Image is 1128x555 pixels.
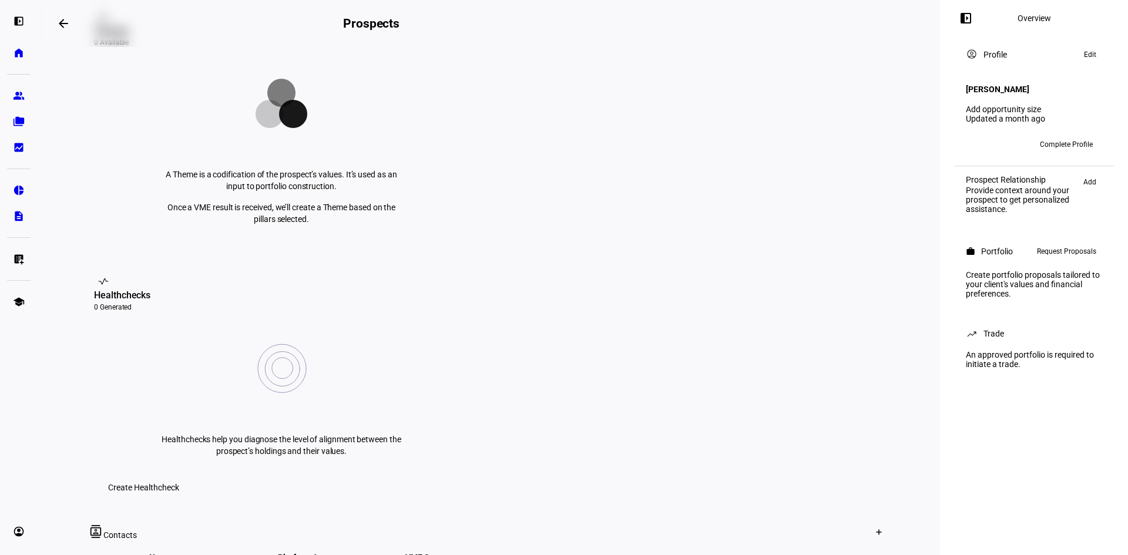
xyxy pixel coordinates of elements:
mat-icon: left_panel_open [959,11,973,25]
div: Create portfolio proposals tailored to your client's values and financial preferences. [959,265,1109,303]
div: Portfolio [981,247,1013,256]
div: Profile [983,50,1007,59]
p: Once a VME result is received, we’ll create a Theme based on the pillars selected. [158,201,405,225]
mat-icon: work [966,247,975,256]
eth-mat-symbol: school [13,296,25,308]
div: Trade [983,329,1004,338]
span: Complete Profile [1040,135,1093,154]
div: 0 Generated [94,302,469,312]
mat-icon: contacts [89,525,103,538]
eth-mat-symbol: pie_chart [13,184,25,196]
p: Healthchecks help you diagnose the level of alignment between the prospect’s holdings and their v... [158,433,405,457]
button: Edit [1078,48,1102,62]
span: Add [1083,175,1096,189]
eth-mat-symbol: left_panel_open [13,15,25,27]
eth-mat-symbol: folder_copy [13,116,25,127]
h2: Prospects [343,16,399,31]
mat-icon: account_circle [966,48,978,60]
eth-panel-overview-card-header: Portfolio [966,244,1102,258]
div: Updated a month ago [966,114,1102,123]
a: Add opportunity size [966,105,1041,114]
span: MD [970,140,981,149]
eth-mat-symbol: bid_landscape [13,142,25,153]
button: Create Healthcheck [94,476,193,499]
div: An approved portfolio is required to initiate a trade. [959,345,1109,374]
a: bid_landscape [7,136,31,159]
eth-panel-overview-card-header: Trade [966,327,1102,341]
eth-panel-overview-card-header: Profile [966,48,1102,62]
div: Overview [1018,14,1051,23]
a: group [7,84,31,107]
a: pie_chart [7,179,31,202]
button: Add [1077,175,1102,189]
eth-mat-symbol: home [13,47,25,59]
eth-mat-symbol: list_alt_add [13,253,25,265]
a: description [7,204,31,228]
p: A Theme is a codification of the prospect’s values. It’s used as an input to portfolio construction. [158,169,405,192]
span: Contacts [103,530,137,540]
eth-mat-symbol: group [13,90,25,102]
a: folder_copy [7,110,31,133]
eth-mat-symbol: description [13,210,25,222]
span: Request Proposals [1037,244,1096,258]
span: Edit [1084,48,1096,62]
mat-icon: vital_signs [98,275,109,287]
button: Request Proposals [1031,244,1102,258]
div: Prospect Relationship [966,175,1077,184]
button: Complete Profile [1030,135,1102,154]
div: Healthchecks [94,288,469,302]
eth-mat-symbol: account_circle [13,526,25,537]
a: home [7,41,31,65]
mat-icon: trending_up [966,328,978,339]
span: Create Healthcheck [108,476,179,499]
mat-icon: arrow_backwards [56,16,70,31]
div: Provide context around your prospect to get personalized assistance. [966,186,1077,214]
h4: [PERSON_NAME] [966,85,1029,94]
